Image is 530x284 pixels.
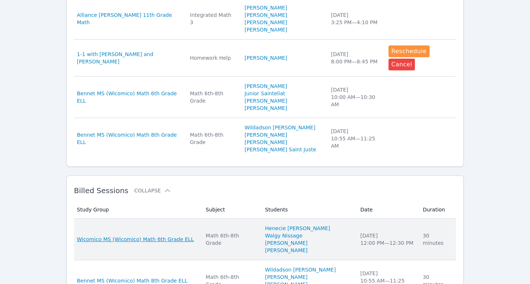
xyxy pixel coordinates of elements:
div: Math 6th-8th Grade [190,131,236,146]
div: [DATE] 8:00 PM — 8:45 PM [331,51,380,65]
a: [PERSON_NAME] [PERSON_NAME] [265,239,352,254]
div: [DATE] 10:55 AM — 11:25 AM [331,128,380,150]
a: [PERSON_NAME] [244,4,287,11]
a: 1-1 with [PERSON_NAME] and [PERSON_NAME] [77,51,181,65]
a: [PERSON_NAME] [PERSON_NAME] [244,131,322,146]
a: [PERSON_NAME] [244,82,287,90]
div: Math 6th-8th Grade [206,232,256,247]
th: Study Group [74,201,202,219]
div: [DATE] 10:00 AM — 10:30 AM [331,86,380,108]
a: [PERSON_NAME] [244,54,287,62]
a: [PERSON_NAME] [244,97,287,104]
button: Cancel [389,59,415,70]
a: [PERSON_NAME] [244,11,287,19]
a: Bennet MS (Wicomico) Math 8th Grade ELL [77,131,181,146]
div: Math 6th-8th Grade [190,90,236,104]
th: Date [356,201,418,219]
a: Junior Sainteliat [244,90,285,97]
tr: Bennet MS (Wicomico) Math 6th Grade ELLMath 6th-8th Grade[PERSON_NAME]Junior Sainteliat[PERSON_NA... [74,77,456,118]
a: [PERSON_NAME] [244,26,287,33]
div: [DATE] 12:00 PM — 12:30 PM [360,232,414,247]
tr: 1-1 with [PERSON_NAME] and [PERSON_NAME]Homework Help[PERSON_NAME][DATE]8:00 PM—8:45 PMReschedule... [74,40,456,77]
span: Billed Sessions [74,186,128,195]
th: Duration [418,201,456,219]
a: Walgy Nissage [265,232,302,239]
div: Homework Help [190,54,236,62]
button: Reschedule [389,45,430,57]
div: 30 minutes [423,232,452,247]
a: Henecie [PERSON_NAME] [265,225,330,232]
div: [DATE] 3:25 PM — 4:10 PM [331,11,380,26]
a: Wildadson [PERSON_NAME] [244,124,315,131]
a: Bennet MS (Wicomico) Math 6th Grade ELL [77,90,181,104]
tr: Wicomico MS (Wicomico) Math 6th Grade ELLMath 6th-8th GradeHenecie [PERSON_NAME]Walgy Nissage[PER... [74,219,456,260]
div: Integrated Math 3 [190,11,236,26]
a: Alliance [PERSON_NAME] 11th Grade Math [77,11,181,26]
a: Wildadson [PERSON_NAME] [265,266,336,273]
a: [PERSON_NAME] [244,19,287,26]
th: Subject [201,201,261,219]
th: Students [261,201,356,219]
button: Collapse [134,187,171,194]
tr: Bennet MS (Wicomico) Math 8th Grade ELLMath 6th-8th GradeWildadson [PERSON_NAME][PERSON_NAME] [PE... [74,118,456,159]
a: Wicomico MS (Wicomico) Math 6th Grade ELL [77,236,194,243]
a: [PERSON_NAME] Saint Juste [244,146,316,153]
a: [PERSON_NAME] [244,104,287,112]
